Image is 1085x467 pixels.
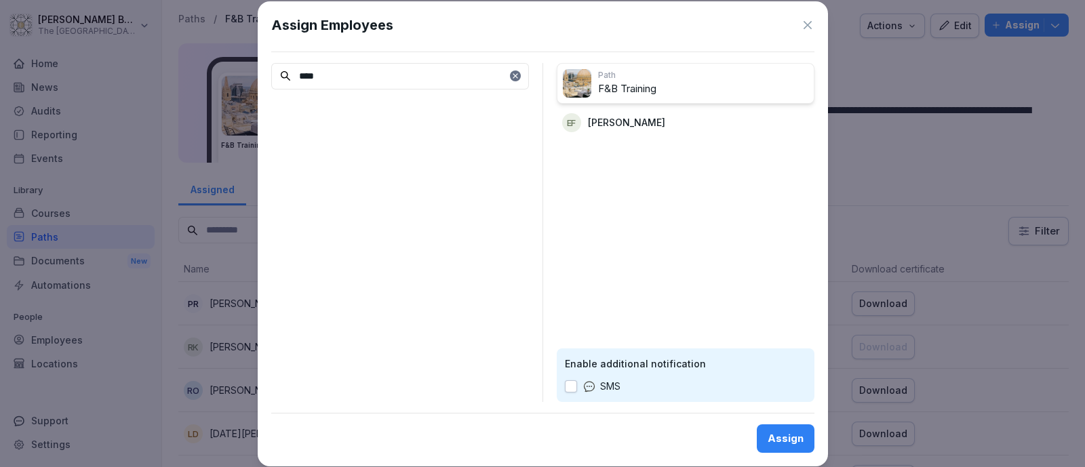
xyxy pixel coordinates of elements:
[271,15,393,35] h1: Assign Employees
[562,113,581,132] div: EF
[598,69,808,81] p: Path
[757,424,814,453] button: Assign
[588,115,665,129] p: [PERSON_NAME]
[600,379,620,394] p: SMS
[565,357,806,371] p: Enable additional notification
[598,81,808,97] p: F&B Training
[768,431,804,446] div: Assign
